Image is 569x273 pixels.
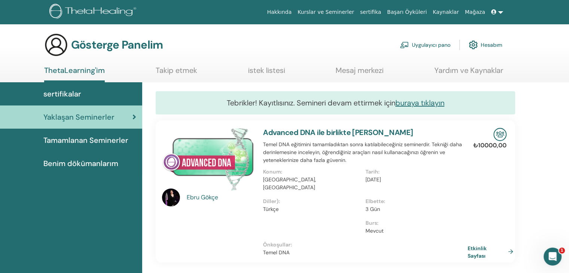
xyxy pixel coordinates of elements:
a: Takip etmek [156,66,197,80]
font: Benim dökümanlarım [43,159,118,168]
font: Elbette [365,198,384,205]
a: ThetaLearning'im [44,66,105,82]
font: Etkinlik Sayfası [468,245,487,259]
font: Önkoşullar [263,241,291,248]
img: Yüz Yüze Seminer [493,128,507,141]
font: Konum [263,168,281,175]
font: istek listesi [248,65,285,75]
a: Mağaza [462,5,488,19]
font: Takip etmek [156,65,197,75]
font: ₺10000,00 [473,141,507,149]
font: [GEOGRAPHIC_DATA], [GEOGRAPHIC_DATA] [263,176,316,191]
font: Ebru [187,193,199,201]
font: Diller) [263,198,279,205]
font: : [281,168,282,175]
font: Gösterge Panelim [71,37,163,52]
a: Kaynaklar [430,5,462,19]
font: sertifika [360,9,381,15]
font: : [384,198,385,205]
a: Etkinlik Sayfası [468,244,516,259]
a: sertifika [357,5,384,19]
font: Tarih [365,168,378,175]
font: [DATE] [365,176,381,183]
a: Uygulayıcı pano [400,37,450,53]
font: : [279,198,280,205]
font: Burs [365,220,377,226]
img: chalkboard-teacher.svg [400,42,409,48]
font: Gökçe [201,193,218,201]
font: 1 [560,248,563,253]
img: generic-user-icon.jpg [44,33,68,57]
font: Mevcut [365,227,383,234]
font: Kurslar ve Seminerler [297,9,354,15]
img: default.jpg [162,188,180,206]
font: 3 Gün [365,206,380,212]
font: Tamamlanan Seminerler [43,135,128,145]
a: Kurslar ve Seminerler [294,5,357,19]
a: Ebru Gökçe [187,193,256,202]
font: sertifikalar [43,89,81,99]
font: Türkçe [263,206,279,212]
font: : [377,220,379,226]
img: cog.svg [469,39,478,51]
font: Kaynaklar [433,9,459,15]
a: Hakkında [264,5,295,19]
a: Advanced DNA ile birlikte [PERSON_NAME] [263,128,413,137]
img: Gelişmiş DNA [162,128,254,191]
font: Mağaza [465,9,485,15]
font: Hakkında [267,9,292,15]
font: Başarı Öyküleri [387,9,427,15]
a: Mesaj merkezi [336,66,383,80]
font: Uygulayıcı pano [412,42,450,49]
font: : [378,168,380,175]
a: Başarı Öyküleri [384,5,430,19]
font: Tebrikler! Kayıtlısınız. Semineri devam ettirmek için [227,98,395,108]
font: Temel DNA eğitimini tamamladıktan sonra katılabileceğiniz seminerdir. Tekniği daha derinlemesine ... [263,141,462,163]
iframe: Intercom canlı sohbet [544,248,562,266]
font: Mesaj merkezi [336,65,383,75]
a: Hesabım [469,37,502,53]
a: buraya tıklayın [395,98,444,108]
a: Yardım ve Kaynaklar [434,66,503,80]
img: logo.png [49,4,139,21]
font: Temel DNA [263,249,290,256]
font: ThetaLearning'im [44,65,105,75]
font: Yaklaşan Seminerler [43,112,114,122]
font: Yardım ve Kaynaklar [434,65,503,75]
a: istek listesi [248,66,285,80]
font: : [291,241,292,248]
font: Hesabım [481,42,502,49]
